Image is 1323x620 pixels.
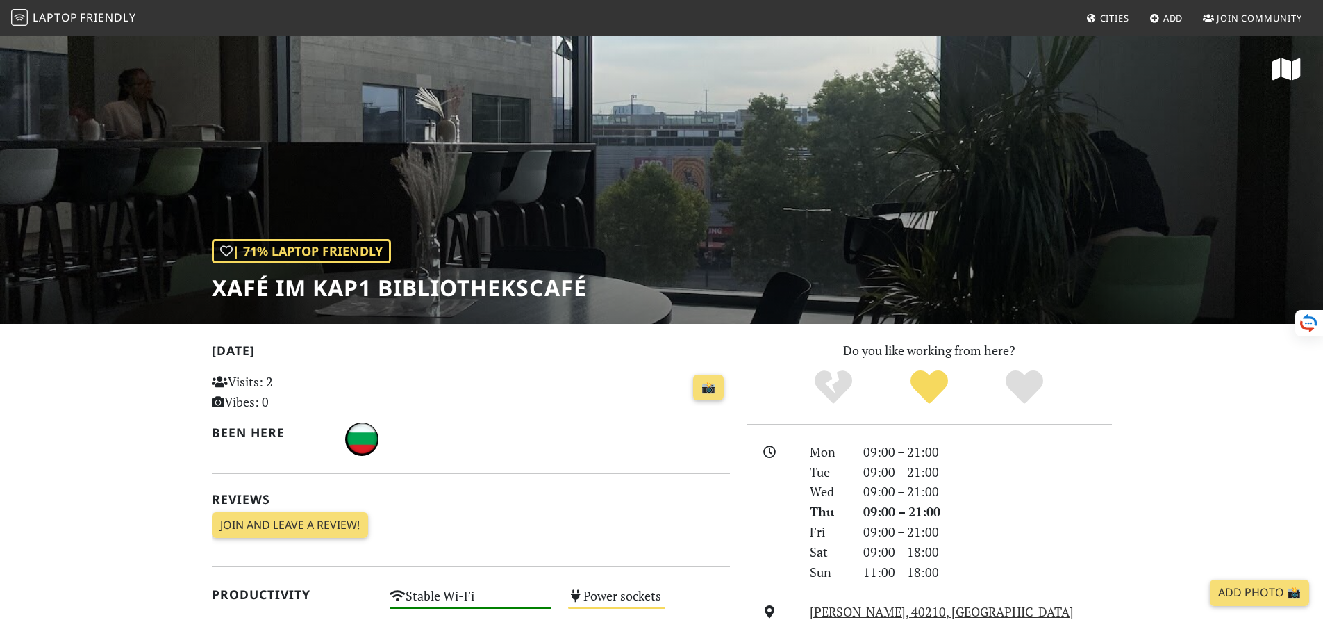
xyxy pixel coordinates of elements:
a: 📸 [693,375,724,401]
div: Thu [801,502,854,522]
span: Add [1163,12,1183,24]
div: Wed [801,482,854,502]
h2: [DATE] [212,343,730,364]
a: LaptopFriendly LaptopFriendly [11,6,136,31]
div: Mon [801,442,854,462]
a: [PERSON_NAME], 40210, [GEOGRAPHIC_DATA] [810,603,1074,620]
p: Visits: 2 Vibes: 0 [212,372,374,412]
div: Sun [801,562,854,582]
div: Definitely! [976,368,1072,407]
div: 09:00 – 21:00 [855,482,1120,502]
a: Join Community [1197,6,1308,31]
div: 09:00 – 21:00 [855,462,1120,482]
h2: Been here [212,425,329,440]
span: Join Community [1217,12,1302,24]
div: No [785,368,881,407]
div: | 71% Laptop Friendly [212,239,391,263]
span: Daniel Dimov [345,430,378,446]
div: 09:00 – 18:00 [855,542,1120,562]
p: Do you like working from here? [747,341,1112,361]
div: Fri [801,522,854,542]
a: Add [1144,6,1189,31]
a: Add Photo 📸 [1210,580,1309,606]
h1: Xafé im KAP1 Bibliothekscafé [212,275,587,301]
div: Yes [881,368,977,407]
a: Cities [1081,6,1135,31]
span: Cities [1100,12,1129,24]
span: Friendly [80,10,135,25]
div: 09:00 – 21:00 [855,522,1120,542]
div: Tue [801,462,854,482]
span: Laptop [33,10,78,25]
div: Sat [801,542,854,562]
div: 11:00 – 18:00 [855,562,1120,582]
div: Stable Wi-Fi [381,585,560,620]
h2: Reviews [212,492,730,507]
h2: Productivity [212,587,374,602]
img: LaptopFriendly [11,9,28,26]
img: 6896-daniel.jpg [345,423,378,456]
a: Join and leave a review! [212,512,368,539]
div: 09:00 – 21:00 [855,442,1120,462]
div: Power sockets [560,585,738,620]
div: 09:00 – 21:00 [855,502,1120,522]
